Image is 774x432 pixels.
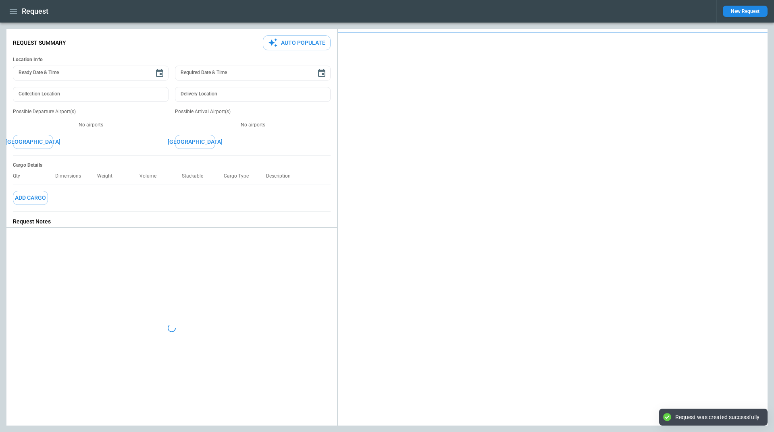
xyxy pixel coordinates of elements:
p: Volume [139,173,163,179]
p: Request Notes [13,218,331,225]
button: Choose date [314,65,330,81]
button: New Request [723,6,768,17]
button: Choose date [152,65,168,81]
p: Weight [97,173,119,179]
p: No airports [175,122,331,128]
p: Dimensions [55,173,87,179]
h1: Request [22,6,48,16]
p: Request Summary [13,39,66,46]
p: Possible Departure Airport(s) [13,108,169,115]
p: Description [266,173,297,179]
p: No airports [13,122,169,128]
p: Qty [13,173,27,179]
button: Auto Populate [263,35,331,50]
h6: Cargo Details [13,162,331,168]
button: [GEOGRAPHIC_DATA] [175,135,215,149]
p: Possible Arrival Airport(s) [175,108,331,115]
button: Add Cargo [13,191,48,205]
p: Stackable [182,173,210,179]
p: Cargo Type [224,173,255,179]
h6: Location Info [13,57,331,63]
div: Request was created successfully [675,413,759,421]
button: [GEOGRAPHIC_DATA] [13,135,53,149]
